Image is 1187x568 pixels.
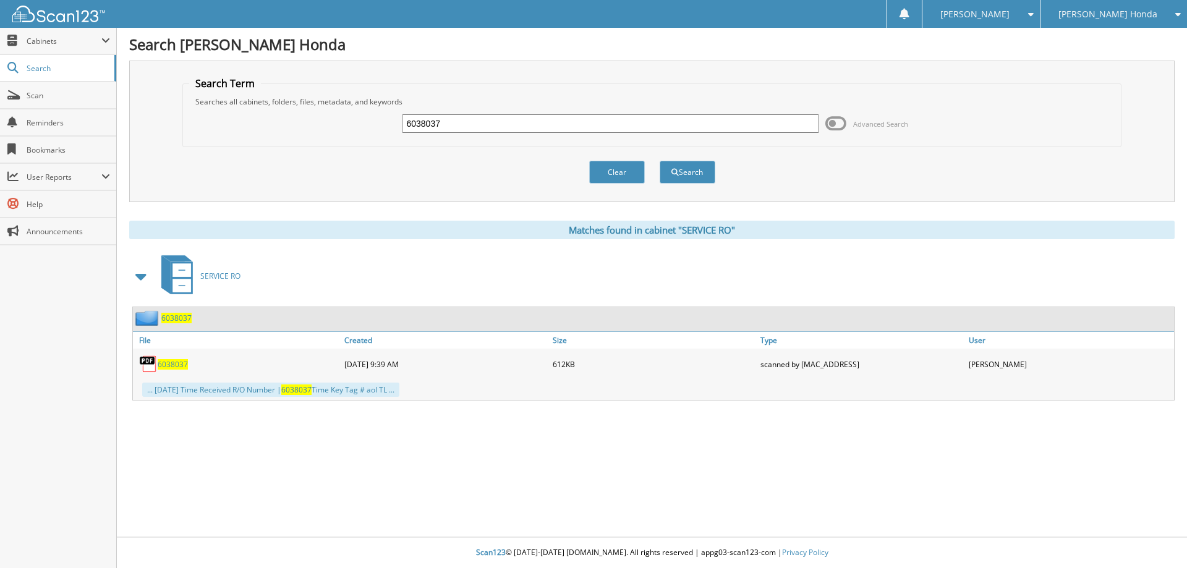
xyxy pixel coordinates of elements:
[1125,509,1187,568] iframe: Chat Widget
[757,332,966,349] a: Type
[135,310,161,326] img: folder2.png
[158,359,188,370] a: 6038037
[550,332,758,349] a: Size
[117,538,1187,568] div: © [DATE]-[DATE] [DOMAIN_NAME]. All rights reserved | appg03-scan123-com |
[341,352,550,376] div: [DATE] 9:39 AM
[27,172,101,182] span: User Reports
[281,384,312,395] span: 6038037
[139,355,158,373] img: PDF.png
[27,90,110,101] span: Scan
[142,383,399,397] div: ... [DATE] Time Received R/O Number | Time Key Tag # aol TL ...
[782,547,828,557] a: Privacy Policy
[200,271,240,281] span: SERVICE RO
[129,34,1175,54] h1: Search [PERSON_NAME] Honda
[589,161,645,184] button: Clear
[966,352,1174,376] div: [PERSON_NAME]
[27,226,110,237] span: Announcements
[27,117,110,128] span: Reminders
[550,352,758,376] div: 612KB
[757,352,966,376] div: scanned by [MAC_ADDRESS]
[476,547,506,557] span: Scan123
[12,6,105,22] img: scan123-logo-white.svg
[1058,11,1157,18] span: [PERSON_NAME] Honda
[189,77,261,90] legend: Search Term
[161,313,192,323] a: 6038037
[27,145,110,155] span: Bookmarks
[940,11,1010,18] span: [PERSON_NAME]
[189,96,1115,107] div: Searches all cabinets, folders, files, metadata, and keywords
[133,332,341,349] a: File
[154,252,240,300] a: SERVICE RO
[660,161,715,184] button: Search
[129,221,1175,239] div: Matches found in cabinet "SERVICE RO"
[341,332,550,349] a: Created
[966,332,1174,349] a: User
[27,36,101,46] span: Cabinets
[27,63,108,74] span: Search
[27,199,110,210] span: Help
[853,119,908,129] span: Advanced Search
